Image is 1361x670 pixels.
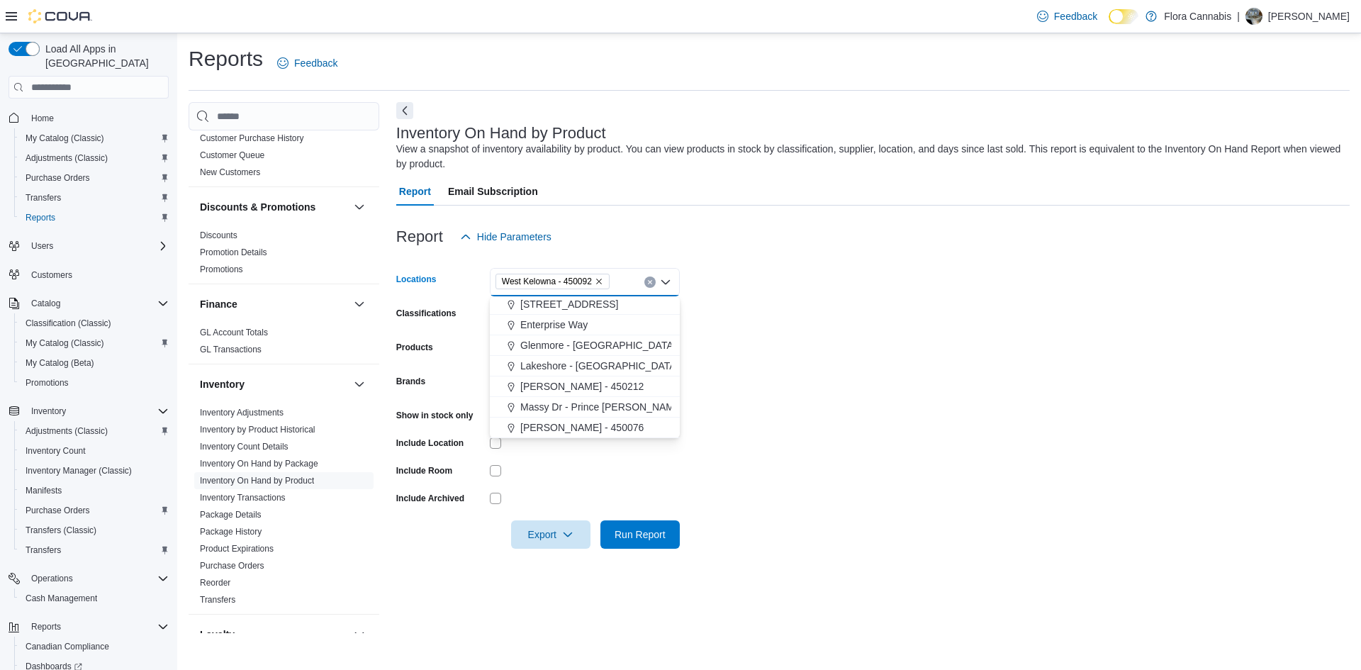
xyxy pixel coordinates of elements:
[20,169,96,186] a: Purchase Orders
[20,482,169,499] span: Manifests
[200,441,289,452] span: Inventory Count Details
[490,294,680,315] button: [STREET_ADDRESS]
[20,542,67,559] a: Transfers
[26,485,62,496] span: Manifests
[200,459,318,469] a: Inventory On Hand by Package
[600,520,680,549] button: Run Report
[31,240,53,252] span: Users
[26,295,66,312] button: Catalog
[1237,8,1240,25] p: |
[26,238,169,255] span: Users
[20,209,169,226] span: Reports
[200,424,315,435] span: Inventory by Product Historical
[351,199,368,216] button: Discounts & Promotions
[20,462,169,479] span: Inventory Manager (Classic)
[396,142,1343,172] div: View a snapshot of inventory availability by product. You can view products in stock by classific...
[26,266,169,284] span: Customers
[200,247,267,257] a: Promotion Details
[26,403,169,420] span: Inventory
[396,376,425,387] label: Brands
[189,227,379,284] div: Discounts & Promotions
[14,208,174,228] button: Reports
[200,264,243,274] a: Promotions
[26,641,109,652] span: Canadian Compliance
[200,492,286,503] span: Inventory Transactions
[3,236,174,256] button: Users
[14,128,174,148] button: My Catalog (Classic)
[200,493,286,503] a: Inventory Transactions
[200,247,267,258] span: Promotion Details
[31,406,66,417] span: Inventory
[20,130,169,147] span: My Catalog (Classic)
[20,169,169,186] span: Purchase Orders
[40,42,169,70] span: Load All Apps in [GEOGRAPHIC_DATA]
[20,442,91,459] a: Inventory Count
[189,404,379,614] div: Inventory
[200,150,264,160] a: Customer Queue
[490,315,680,335] button: Enterprise Way
[20,374,74,391] a: Promotions
[271,49,343,77] a: Feedback
[200,297,348,311] button: Finance
[454,223,557,251] button: Hide Parameters
[189,96,379,186] div: Customer
[3,401,174,421] button: Inventory
[20,374,169,391] span: Promotions
[20,335,110,352] a: My Catalog (Classic)
[28,9,92,23] img: Cova
[200,476,314,486] a: Inventory On Hand by Product
[26,545,61,556] span: Transfers
[20,502,96,519] a: Purchase Orders
[3,264,174,285] button: Customers
[399,177,431,206] span: Report
[31,621,61,632] span: Reports
[20,462,138,479] a: Inventory Manager (Classic)
[200,560,264,571] span: Purchase Orders
[200,167,260,178] span: New Customers
[20,315,117,332] a: Classification (Classic)
[26,525,96,536] span: Transfers (Classic)
[20,315,169,332] span: Classification (Classic)
[200,595,235,605] a: Transfers
[1268,8,1350,25] p: [PERSON_NAME]
[490,397,680,418] button: Massy Dr - Prince [PERSON_NAME] - 450075
[200,578,230,588] a: Reorder
[26,192,61,203] span: Transfers
[200,561,264,571] a: Purchase Orders
[200,594,235,605] span: Transfers
[20,590,169,607] span: Cash Management
[189,45,263,73] h1: Reports
[14,148,174,168] button: Adjustments (Classic)
[595,277,603,286] button: Remove West Kelowna - 450092 from selection in this group
[200,200,348,214] button: Discounts & Promotions
[26,445,86,457] span: Inventory Count
[200,377,348,391] button: Inventory
[396,308,457,319] label: Classifications
[200,200,315,214] h3: Discounts & Promotions
[520,297,618,311] span: [STREET_ADDRESS]
[644,277,656,288] button: Clear input
[200,377,245,391] h3: Inventory
[1245,8,1262,25] div: Erin Coulter
[200,327,268,338] span: GL Account Totals
[26,505,90,516] span: Purchase Orders
[20,542,169,559] span: Transfers
[26,593,97,604] span: Cash Management
[26,108,169,126] span: Home
[511,520,590,549] button: Export
[20,442,169,459] span: Inventory Count
[20,150,169,167] span: Adjustments (Classic)
[200,543,274,554] span: Product Expirations
[26,318,111,329] span: Classification (Classic)
[20,638,169,655] span: Canadian Compliance
[200,458,318,469] span: Inventory On Hand by Package
[20,590,103,607] a: Cash Management
[200,442,289,452] a: Inventory Count Details
[14,441,174,461] button: Inventory Count
[1054,9,1097,23] span: Feedback
[20,522,169,539] span: Transfers (Classic)
[448,177,538,206] span: Email Subscription
[14,501,174,520] button: Purchase Orders
[20,502,169,519] span: Purchase Orders
[396,342,433,353] label: Products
